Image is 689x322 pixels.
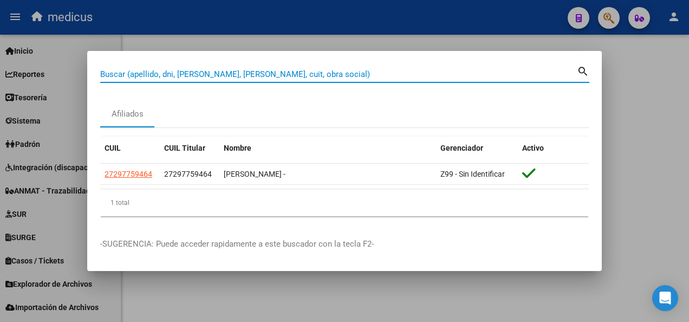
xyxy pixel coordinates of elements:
datatable-header-cell: CUIL Titular [160,137,219,160]
div: [PERSON_NAME] - [224,168,432,181]
span: CUIL Titular [164,144,205,152]
span: Activo [522,144,544,152]
span: 27297759464 [164,170,212,178]
span: Z99 - Sin Identificar [440,170,505,178]
span: CUIL [105,144,121,152]
span: Nombre [224,144,251,152]
datatable-header-cell: CUIL [100,137,160,160]
div: 1 total [100,189,589,216]
div: Open Intercom Messenger [652,285,678,311]
mat-icon: search [577,64,589,77]
datatable-header-cell: Gerenciador [436,137,518,160]
datatable-header-cell: Activo [518,137,589,160]
div: Afiliados [112,108,144,120]
p: -SUGERENCIA: Puede acceder rapidamente a este buscador con la tecla F2- [100,238,589,250]
span: Gerenciador [440,144,483,152]
span: 27297759464 [105,170,152,178]
datatable-header-cell: Nombre [219,137,436,160]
